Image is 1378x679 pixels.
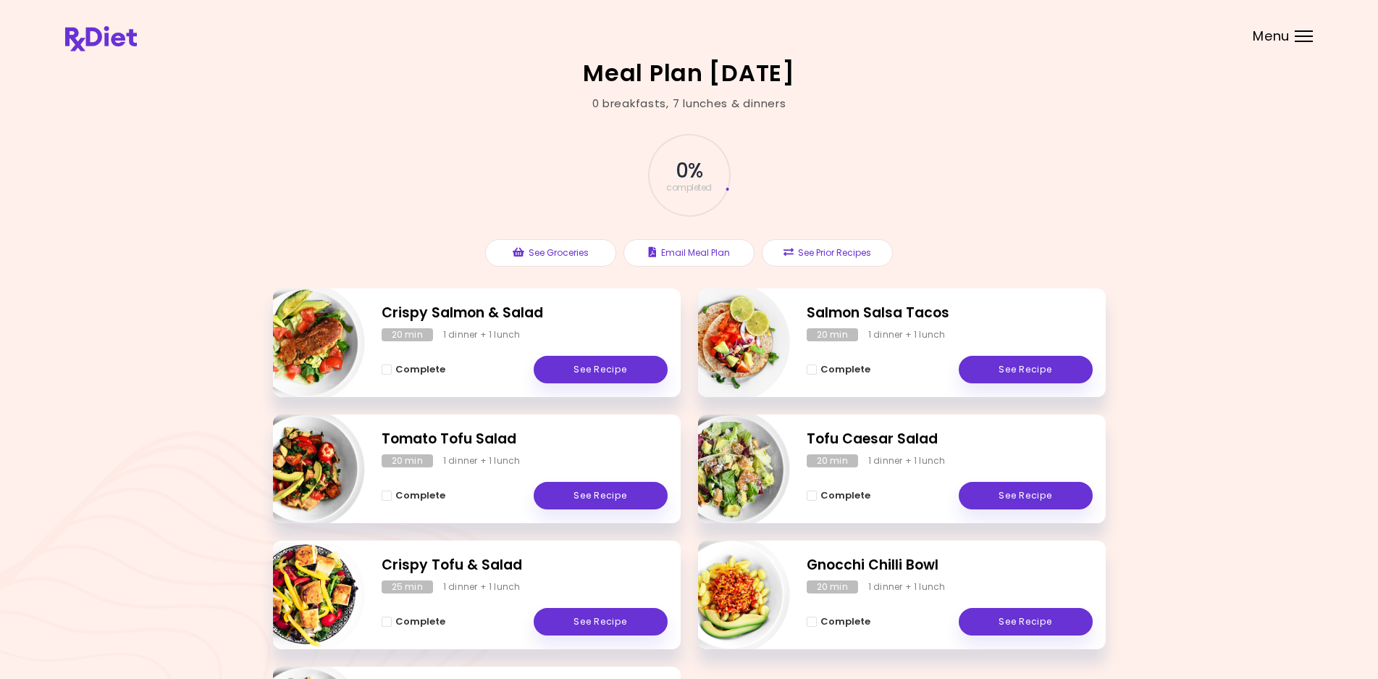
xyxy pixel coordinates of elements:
[382,361,445,378] button: Complete - Crispy Salmon & Salad
[382,487,445,504] button: Complete - Tomato Tofu Salad
[382,303,668,324] h2: Crispy Salmon & Salad
[382,454,433,467] div: 20 min
[670,535,790,655] img: Info - Gnocchi Chilli Bowl
[534,608,668,636] a: See Recipe - Crispy Tofu & Salad
[592,96,786,112] div: 0 breakfasts , 7 lunches & dinners
[959,482,1093,509] a: See Recipe - Tofu Caesar Salad
[65,26,137,51] img: RxDiet
[245,283,365,403] img: Info - Crispy Salmon & Salad
[807,487,870,504] button: Complete - Tofu Caesar Salad
[807,361,870,378] button: Complete - Salmon Salsa Tacos
[395,616,445,628] span: Complete
[807,429,1093,450] h2: Tofu Caesar Salad
[382,555,668,576] h2: Crispy Tofu & Salad
[959,356,1093,383] a: See Recipe - Salmon Salsa Tacos
[623,239,755,267] button: Email Meal Plan
[534,482,668,509] a: See Recipe - Tomato Tofu Salad
[382,429,668,450] h2: Tomato Tofu Salad
[583,62,795,85] h2: Meal Plan [DATE]
[820,616,870,628] span: Complete
[382,613,445,630] button: Complete - Crispy Tofu & Salad
[1253,30,1290,43] span: Menu
[959,608,1093,636] a: See Recipe - Gnocchi Chilli Bowl
[666,183,712,192] span: completed
[382,580,433,593] div: 25 min
[868,454,946,467] div: 1 dinner + 1 lunch
[676,159,702,183] span: 0 %
[245,409,365,529] img: Info - Tomato Tofu Salad
[245,535,365,655] img: Info - Crispy Tofu & Salad
[443,328,521,341] div: 1 dinner + 1 lunch
[820,490,870,501] span: Complete
[395,490,445,501] span: Complete
[807,328,858,341] div: 20 min
[395,364,445,375] span: Complete
[443,580,521,593] div: 1 dinner + 1 lunch
[534,356,668,383] a: See Recipe - Crispy Salmon & Salad
[485,239,616,267] button: See Groceries
[670,409,790,529] img: Info - Tofu Caesar Salad
[820,364,870,375] span: Complete
[807,555,1093,576] h2: Gnocchi Chilli Bowl
[762,239,893,267] button: See Prior Recipes
[807,303,1093,324] h2: Salmon Salsa Tacos
[807,454,858,467] div: 20 min
[807,613,870,630] button: Complete - Gnocchi Chilli Bowl
[382,328,433,341] div: 20 min
[807,580,858,593] div: 20 min
[868,580,946,593] div: 1 dinner + 1 lunch
[670,283,790,403] img: Info - Salmon Salsa Tacos
[443,454,521,467] div: 1 dinner + 1 lunch
[868,328,946,341] div: 1 dinner + 1 lunch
